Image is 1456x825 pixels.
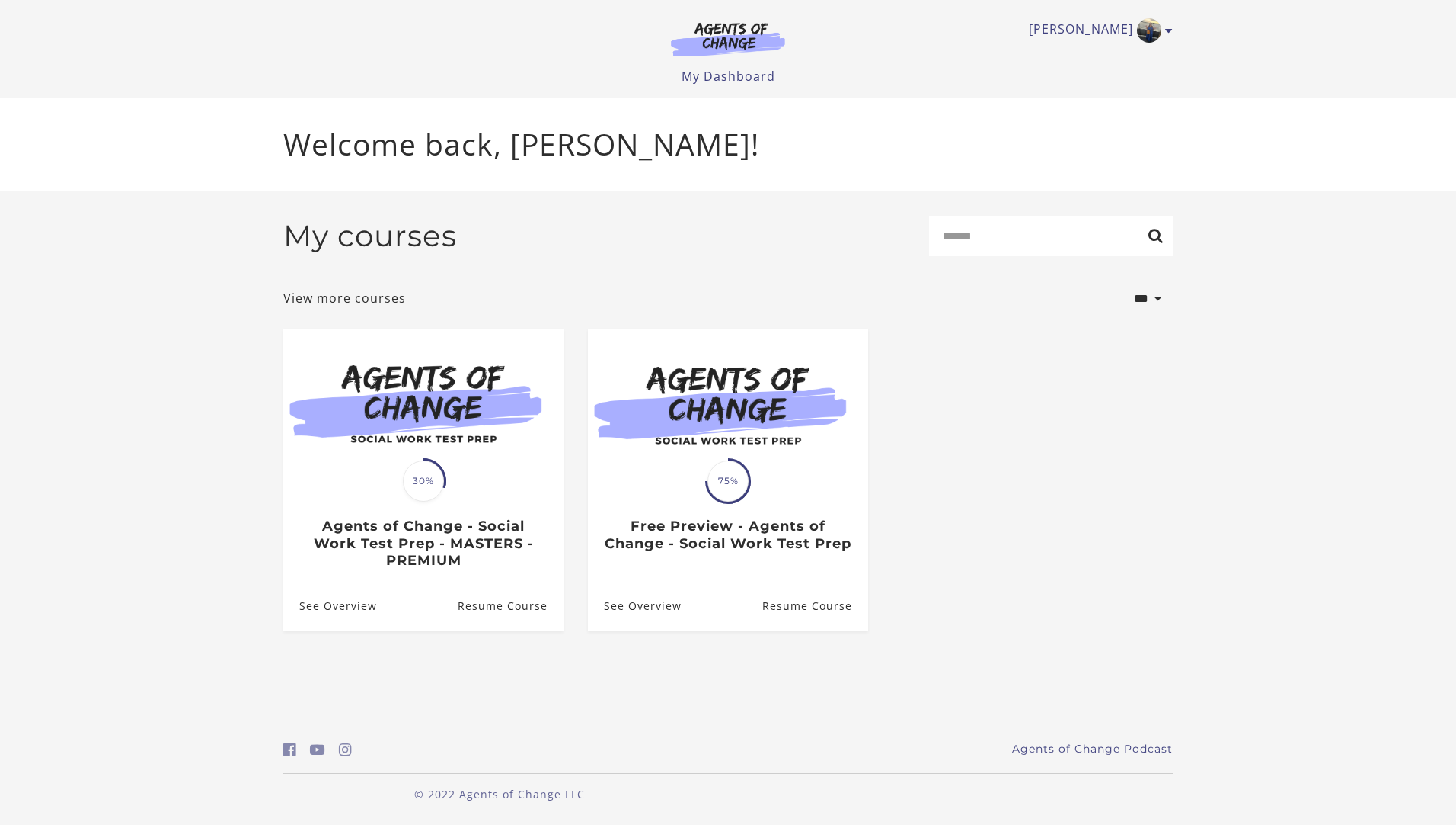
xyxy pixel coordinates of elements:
[283,218,457,254] h2: My courses
[762,581,868,631] a: Free Preview - Agents of Change - Social Work Test Prep: Resume Course
[1029,18,1165,43] a: Toggle menu
[283,122,1173,167] p: Welcome back, [PERSON_NAME]!
[310,743,325,757] i: https://www.youtube.com/c/AgentsofChangeTestPrepbyMeaganMitchell (Open in a new window)
[707,461,749,502] span: 75%
[1012,741,1173,757] a: Agents of Change Podcast
[283,739,296,761] a: https://www.facebook.com/groups/aswbtestprep (Open in a new window)
[283,581,377,631] a: Agents of Change - Social Work Test Prep - MASTERS - PREMIUM: See Overview
[299,518,547,570] h3: Agents of Change - Social Work Test Prep - MASTERS - PREMIUM
[310,739,325,761] a: https://www.youtube.com/c/AgentsofChangeTestPrepbyMeaganMitchell (Open in a new window)
[283,743,296,757] i: https://www.facebook.com/groups/aswbtestprep (Open in a new window)
[655,21,801,56] img: Agents of Change Logo
[283,786,716,802] p: © 2022 Agents of Change LLC
[283,289,406,307] a: View more courses
[604,518,851,552] h3: Free Preview - Agents of Change - Social Work Test Prep
[588,581,682,631] a: Free Preview - Agents of Change - Social Work Test Prep: See Overview
[339,739,352,761] a: https://www.instagram.com/agentsofchangeprep/ (Open in a new window)
[339,743,352,757] i: https://www.instagram.com/agentsofchangeprep/ (Open in a new window)
[682,68,775,85] a: My Dashboard
[403,461,444,502] span: 30%
[458,581,564,631] a: Agents of Change - Social Work Test Prep - MASTERS - PREMIUM: Resume Course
